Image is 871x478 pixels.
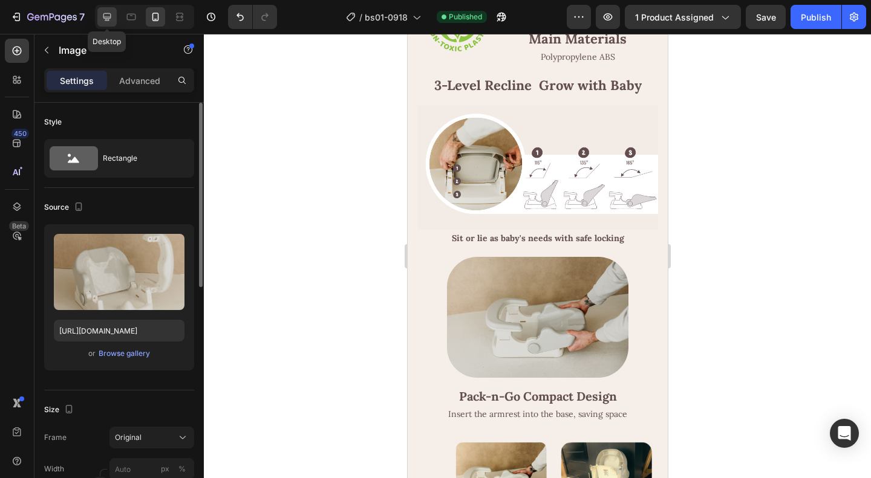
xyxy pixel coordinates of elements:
p: Settings [60,74,94,87]
div: Publish [801,11,831,24]
img: preview-image [54,234,184,310]
div: Source [44,199,86,216]
h2: 3-Level Recline Grow with Baby [10,42,250,62]
label: Frame [44,432,67,443]
button: 7 [5,5,90,29]
button: % [158,462,172,476]
div: Style [44,117,62,128]
label: Width [44,463,64,474]
iframe: Design area [408,34,668,478]
button: 1 product assigned [625,5,741,29]
div: px [161,463,169,474]
p: Insert the armrest into the base, saving space [11,373,249,388]
h2: Pack-n-Go Compact Design [10,354,250,372]
span: Original [115,432,142,443]
div: Open Intercom Messenger [830,419,859,448]
img: gempages_527948913269802096-c0bcd137-a366-4da2-bb4a-093aab76c355.jpg [10,71,250,196]
h2: Sit or lie as baby's needs with safe locking [10,196,250,213]
p: Image [59,43,161,57]
div: Rectangle [103,144,177,172]
button: Publish [791,5,841,29]
img: gempages_527948913269802096-a71854d8-6b74-497f-8e36-530c473bfc28.jpg [39,223,221,344]
div: Beta [9,221,29,231]
div: % [178,463,186,474]
p: Polypropylene ABS [91,16,249,31]
button: px [175,462,189,476]
button: Browse gallery [98,347,151,360]
div: Size [44,402,76,418]
span: Save [756,12,776,22]
p: Advanced [119,74,160,87]
span: / [359,11,362,24]
button: Save [746,5,786,29]
span: bs01-0918 [365,11,408,24]
span: Published [449,11,482,22]
div: Undo/Redo [228,5,277,29]
button: Original [109,427,194,448]
div: 450 [11,129,29,138]
span: or [88,346,96,361]
div: Browse gallery [99,348,150,359]
span: 1 product assigned [635,11,714,24]
input: https://example.com/image.jpg [54,320,184,341]
p: 7 [79,10,85,24]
